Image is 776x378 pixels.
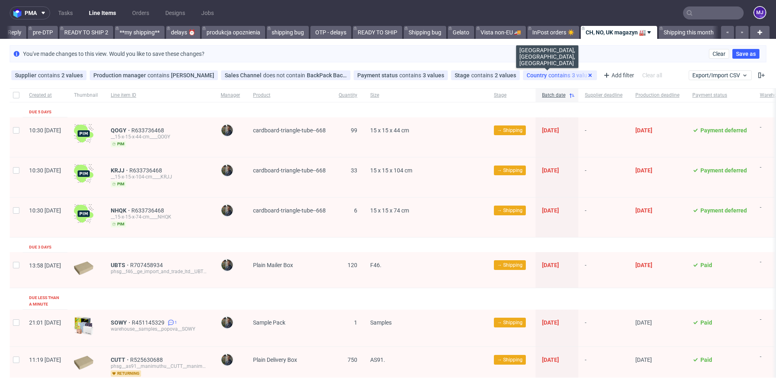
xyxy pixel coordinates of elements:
[221,205,233,216] img: Maciej Sobola
[111,174,208,180] div: __15-x-15-x-104-cm____KRJJ
[700,167,747,174] span: Payment deferred
[29,92,61,99] span: Created at
[10,6,50,19] button: pma
[38,72,61,79] span: contains
[111,319,132,326] span: SOWY
[600,69,636,82] div: Add filter
[700,262,712,268] span: Paid
[253,319,285,326] span: Sample Pack
[131,127,166,134] a: R633736468
[548,72,572,79] span: contains
[689,70,752,80] button: Export/Import CSV
[307,72,347,79] div: BackPack Back Market
[130,262,164,268] a: R707458934
[111,357,130,363] a: CUTT
[111,181,126,187] span: pim
[713,51,725,57] span: Clear
[692,92,747,99] span: Payment status
[585,92,622,99] span: Supplier deadline
[225,72,263,79] span: Sales Channel
[348,357,357,363] span: 750
[497,356,523,363] span: → Shipping
[74,204,93,223] img: wHgJFi1I6lmhQAAAABJRU5ErkJggg==
[160,6,190,19] a: Designs
[111,127,131,134] span: QOGY
[455,72,471,79] span: Stage
[74,356,93,370] img: plain-eco.9b3ba858dad33fd82c36.png
[29,319,61,326] span: 21:01 [DATE]
[148,72,171,79] span: contains
[635,167,652,174] span: [DATE]
[111,214,208,220] div: __15-x-15-x-74-cm____NHQK
[221,92,240,99] span: Manager
[370,92,481,99] span: Size
[127,6,154,19] a: Orders
[348,262,357,268] span: 120
[221,259,233,271] img: Maciej Sobola
[253,127,326,134] span: cardboard-triangle-tube--668
[370,167,412,174] span: 15 x 15 x 104 cm
[585,127,622,147] span: -
[74,316,93,336] img: sample-icon.16e107be6ad460a3e330.png
[370,357,385,363] span: AS91.
[370,207,409,214] span: 15 x 15 x 74 cm
[659,26,719,39] a: Shipping this month
[171,72,214,79] div: [PERSON_NAME]
[111,141,126,147] span: pim
[74,124,93,143] img: wHgJFi1I6lmhQAAAABJRU5ErkJggg==
[53,6,78,19] a: Tasks
[74,92,98,99] span: Thumbnail
[585,207,622,227] span: -
[221,165,233,176] img: Maciej Sobola
[23,50,205,58] p: You've made changes to this view. Would you like to save these changes?
[497,127,523,134] span: → Shipping
[29,207,61,214] span: 10:30 [DATE]
[111,92,208,99] span: Line item ID
[111,167,129,174] a: KRJJ
[585,167,622,187] span: -
[166,26,200,39] a: delays ⏰
[129,167,164,174] span: R633736468
[635,357,652,363] span: [DATE]
[542,167,559,174] span: [DATE]
[28,26,58,39] a: pre-DTP
[585,262,622,278] span: -
[61,72,83,79] div: 2 values
[221,125,233,136] img: Maciej Sobola
[29,262,61,269] span: 13:58 [DATE]
[130,357,164,363] span: R525630688
[585,319,622,337] span: -
[736,51,756,57] span: Save as
[495,72,516,79] div: 2 values
[111,262,130,268] a: UBTS
[111,207,131,214] span: NHQK
[351,167,357,174] span: 33
[542,127,559,134] span: [DATE]
[542,207,559,214] span: [DATE]
[253,167,326,174] span: cardboard-triangle-tube--668
[310,26,351,39] a: OTP - delays
[527,72,548,79] span: Country
[700,207,747,214] span: Payment deferred
[527,26,579,39] a: InPost orders ☀️
[476,26,526,39] a: Vista non-EU 🚚
[221,354,233,365] img: Maciej Sobola
[542,92,565,99] span: Batch date
[74,164,93,183] img: wHgJFi1I6lmhQAAAABJRU5ErkJggg==
[635,262,652,268] span: [DATE]
[635,92,679,99] span: Production deadline
[29,357,61,363] span: 11:19 [DATE]
[635,319,652,326] span: [DATE]
[253,207,326,214] span: cardboard-triangle-tube--668
[732,49,759,59] button: Save as
[253,262,293,268] span: Plain Mailer Box
[357,72,399,79] span: Payment status
[700,127,747,134] span: Payment deferred
[29,244,51,251] div: Due 3 days
[111,268,208,275] div: phsg__f46__ge_import_and_trade_ltd__UBTS__ge_import_and_trade_ltd__UBTS
[641,70,664,81] div: Clear all
[15,72,38,79] span: Supplier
